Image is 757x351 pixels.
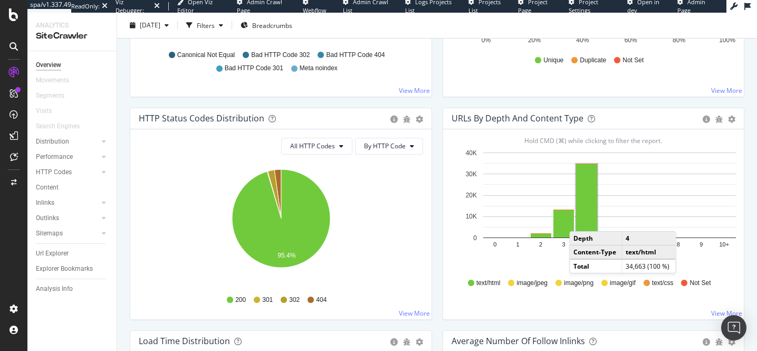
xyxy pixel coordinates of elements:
[300,64,338,73] span: Meta noindex
[570,232,622,245] td: Depth
[177,51,235,60] span: Canonical Not Equal
[289,296,300,305] span: 302
[197,21,215,30] div: Filters
[570,245,622,259] td: Content-Type
[399,309,430,318] a: View More
[139,163,423,286] svg: A chart.
[36,213,99,224] a: Outlinks
[452,113,583,124] div: URLs by Depth and Content Type
[528,36,540,44] text: 20%
[624,36,637,44] text: 60%
[465,170,476,178] text: 30K
[689,279,711,288] span: Not Set
[576,36,589,44] text: 40%
[476,279,500,288] span: text/html
[225,64,283,73] span: Bad HTTP Code 301
[516,241,519,248] text: 1
[126,17,173,34] button: [DATE]
[303,6,327,14] span: Webflow
[235,296,246,305] span: 200
[622,259,675,273] td: 34,663 (100 %)
[399,86,430,95] a: View More
[728,116,735,123] div: gear
[290,141,335,150] span: All HTTP Codes
[36,197,99,208] a: Inlinks
[316,296,327,305] span: 404
[416,116,423,123] div: gear
[326,51,385,60] span: Bad HTTP Code 404
[465,213,476,220] text: 10K
[622,56,644,65] span: Not Set
[355,138,423,155] button: By HTTP Code
[473,234,477,242] text: 0
[564,279,593,288] span: image/png
[251,51,310,60] span: Bad HTTP Code 302
[719,241,729,248] text: 10+
[493,241,496,248] text: 0
[252,21,292,30] span: Breadcrumbs
[36,121,90,132] a: Search Engines
[140,21,160,30] span: 2025 Sep. 29th
[403,116,410,123] div: bug
[719,36,735,44] text: 100%
[699,241,703,248] text: 9
[465,192,476,199] text: 20K
[36,136,99,147] a: Distribution
[36,136,69,147] div: Distribution
[543,56,563,65] span: Unique
[570,259,622,273] td: Total
[36,228,63,239] div: Sitemaps
[481,36,491,44] text: 0%
[36,30,108,42] div: SiteCrawler
[364,141,406,150] span: By HTTP Code
[36,90,64,101] div: Segments
[36,21,108,30] div: Analytics
[36,151,73,163] div: Performance
[703,116,710,123] div: circle-info
[36,151,99,163] a: Performance
[36,248,109,259] a: Url Explorer
[711,309,742,318] a: View More
[36,60,61,71] div: Overview
[676,241,679,248] text: 8
[452,336,585,346] div: Average Number of Follow Inlinks
[36,106,62,117] a: Visits
[262,296,273,305] span: 301
[36,248,69,259] div: Url Explorer
[36,90,75,101] a: Segments
[36,263,93,274] div: Explorer Bookmarks
[36,75,80,86] a: Movements
[728,338,735,346] div: gear
[673,36,685,44] text: 80%
[36,75,69,86] div: Movements
[452,146,736,269] svg: A chart.
[416,338,423,346] div: gear
[277,252,295,259] text: 95.4%
[36,182,109,193] a: Content
[539,241,542,248] text: 2
[36,167,72,178] div: HTTP Codes
[36,213,59,224] div: Outlinks
[403,338,410,346] div: bug
[36,263,109,274] a: Explorer Bookmarks
[715,338,723,346] div: bug
[703,338,710,346] div: circle-info
[139,113,264,124] div: HTTP Status Codes Distribution
[516,279,548,288] span: image/jpeg
[182,17,227,34] button: Filters
[36,228,99,239] a: Sitemaps
[139,336,230,346] div: Load Time Distribution
[36,106,52,117] div: Visits
[465,149,476,157] text: 40K
[715,116,723,123] div: bug
[622,245,675,259] td: text/html
[562,241,565,248] text: 3
[71,2,100,11] div: ReadOnly:
[36,283,73,295] div: Analysis Info
[236,17,296,34] button: Breadcrumbs
[36,167,99,178] a: HTTP Codes
[390,338,398,346] div: circle-info
[652,279,674,288] span: text/css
